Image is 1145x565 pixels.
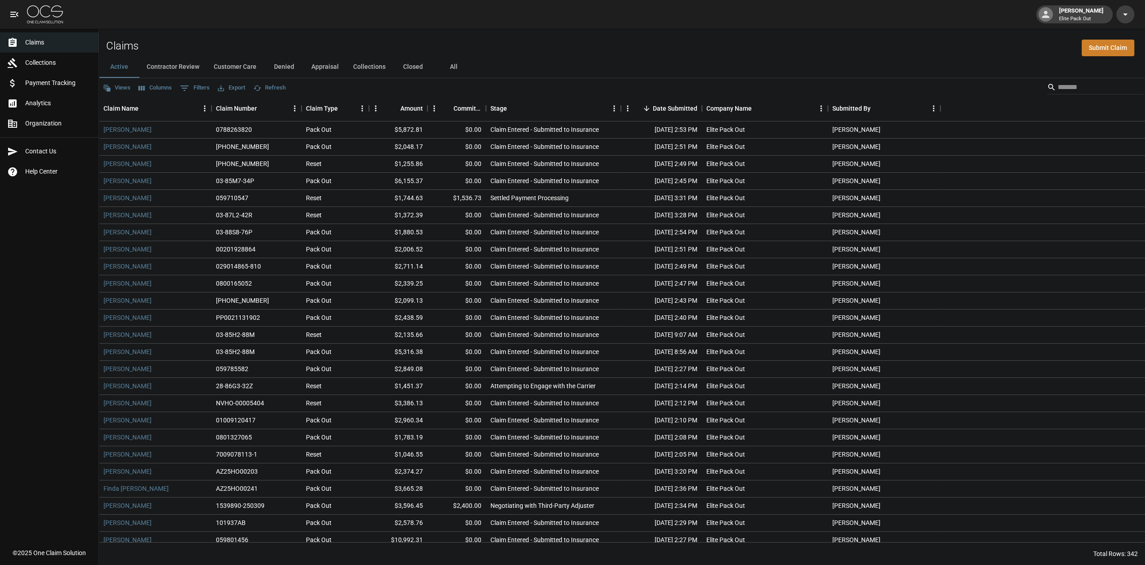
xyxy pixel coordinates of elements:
div: Pack Out [306,364,332,373]
div: $0.00 [427,429,486,446]
div: AZ25HO00203 [216,467,258,476]
div: John McWilliams [832,228,880,237]
button: Menu [288,102,301,115]
div: Elite Pack Out [706,125,745,134]
div: $3,386.13 [369,395,427,412]
div: [DATE] 2:51 PM [621,241,702,258]
button: Sort [139,102,151,115]
button: Sort [507,102,520,115]
div: $6,155.37 [369,173,427,190]
div: Stage [490,96,507,121]
div: John McWilliams [832,347,880,356]
div: Pack Out [306,501,332,510]
div: Claim Entered - Submitted to Insurance [490,399,599,408]
button: Customer Care [207,56,264,78]
button: Denied [264,56,304,78]
button: Sort [640,102,653,115]
div: Pack Out [306,484,332,493]
div: [DATE] 2:49 PM [621,258,702,275]
a: [PERSON_NAME] [103,313,152,322]
div: 1006-35-1332 [216,296,269,305]
div: [DATE] 2:05 PM [621,446,702,463]
div: Claim Number [216,96,257,121]
div: John McWilliams [832,159,880,168]
button: Views [101,81,133,95]
div: Claim Entered - Submitted to Insurance [490,296,599,305]
div: $1,880.53 [369,224,427,241]
div: John McWilliams [832,484,880,493]
div: Claim Entered - Submitted to Insurance [490,330,599,339]
div: Submitted By [832,96,871,121]
div: $2,099.13 [369,292,427,309]
span: Contact Us [25,147,91,156]
div: Date Submitted [621,96,702,121]
div: [DATE] 8:56 AM [621,344,702,361]
div: Search [1047,80,1143,96]
div: Pack Out [306,262,332,271]
div: [DATE] 2:47 PM [621,275,702,292]
div: John McWilliams [832,176,880,185]
div: $0.00 [427,344,486,361]
div: $3,665.28 [369,480,427,498]
a: [PERSON_NAME] [103,364,152,373]
div: 0801327065 [216,433,252,442]
button: Appraisal [304,56,346,78]
div: Claim Type [301,96,369,121]
div: Elite Pack Out [706,176,745,185]
div: Settled Payment Processing [490,193,569,202]
div: Elite Pack Out [706,142,745,151]
div: Claim Entered - Submitted to Insurance [490,142,599,151]
a: [PERSON_NAME] [103,228,152,237]
button: Menu [369,102,382,115]
div: Company Name [702,96,828,121]
button: Menu [621,102,634,115]
a: [PERSON_NAME] [103,262,152,271]
div: NVHO-00005404 [216,399,264,408]
div: Claim Name [99,96,211,121]
div: Claim Entered - Submitted to Insurance [490,450,599,459]
a: [PERSON_NAME] [103,193,152,202]
div: $0.00 [427,515,486,532]
div: $0.00 [427,446,486,463]
button: Sort [441,102,454,115]
button: Closed [393,56,433,78]
div: $1,783.19 [369,429,427,446]
div: [DATE] 2:54 PM [621,224,702,241]
span: Payment Tracking [25,78,91,88]
div: Pack Out [306,347,332,356]
span: Claims [25,38,91,47]
div: $0.00 [427,327,486,344]
div: Claim Entered - Submitted to Insurance [490,211,599,220]
a: [PERSON_NAME] [103,159,152,168]
a: [PERSON_NAME] [103,279,152,288]
div: $1,536.73 [427,190,486,207]
div: Pack Out [306,416,332,425]
div: 01009120417 [216,416,256,425]
button: Select columns [136,81,174,95]
button: Sort [752,102,764,115]
div: $0.00 [427,173,486,190]
a: [PERSON_NAME] [103,176,152,185]
div: John McWilliams [832,416,880,425]
div: $0.00 [427,309,486,327]
div: 0788263820 [216,125,252,134]
div: $1,046.55 [369,446,427,463]
span: Collections [25,58,91,67]
div: Claim Entered - Submitted to Insurance [490,347,599,356]
div: Elite Pack Out [706,347,745,356]
div: 059710547 [216,193,248,202]
div: Elite Pack Out [706,518,745,527]
div: [DATE] 3:20 PM [621,463,702,480]
a: [PERSON_NAME] [103,399,152,408]
div: 0800165052 [216,279,252,288]
div: [DATE] 2:40 PM [621,309,702,327]
div: John McWilliams [832,211,880,220]
a: [PERSON_NAME] [103,142,152,151]
div: $2,135.66 [369,327,427,344]
div: John McWilliams [832,433,880,442]
div: John McWilliams [832,501,880,510]
div: 00201928864 [216,245,256,254]
div: John McWilliams [832,193,880,202]
div: $0.00 [427,121,486,139]
div: Claim Entered - Submitted to Insurance [490,518,599,527]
